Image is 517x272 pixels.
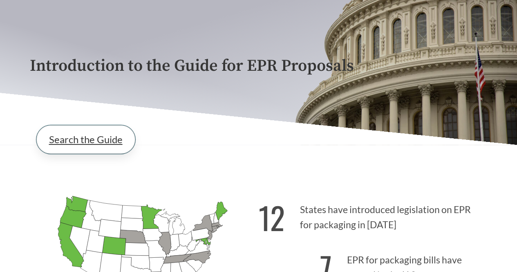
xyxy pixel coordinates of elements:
[36,125,135,154] a: Search the Guide
[259,195,285,240] strong: 12
[259,190,488,240] p: States have introduced legislation on EPR for packaging in [DATE]
[30,57,488,75] p: Introduction to the Guide for EPR Proposals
